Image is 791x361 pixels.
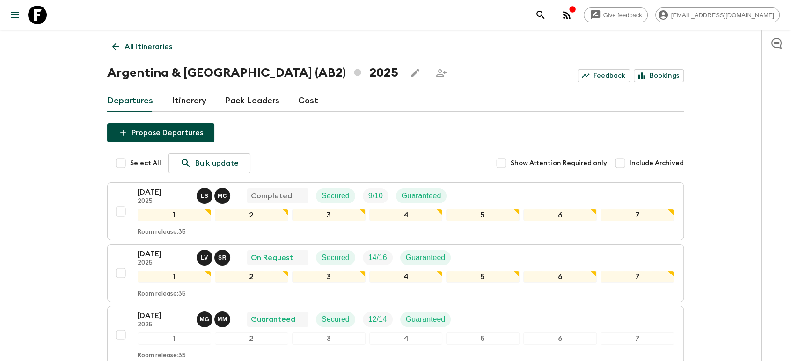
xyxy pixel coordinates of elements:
a: Bookings [634,69,684,82]
p: 12 / 14 [368,314,387,325]
p: 14 / 16 [368,252,387,263]
div: 7 [601,209,674,221]
div: 4 [369,209,443,221]
div: 7 [601,332,674,345]
a: Departures [107,90,153,112]
p: On Request [251,252,293,263]
button: search adventures [531,6,550,24]
span: Marcella Granatiere, Matias Molina [197,314,232,322]
p: Secured [322,314,350,325]
p: Secured [322,252,350,263]
div: 7 [601,271,674,283]
span: [EMAIL_ADDRESS][DOMAIN_NAME] [666,12,779,19]
div: Trip Fill [363,250,393,265]
div: 1 [138,332,211,345]
p: M G [200,316,210,323]
div: 3 [292,332,366,345]
div: 1 [138,271,211,283]
a: Cost [298,90,318,112]
a: Feedback [578,69,630,82]
a: Give feedback [584,7,648,22]
p: Guaranteed [251,314,295,325]
div: 2 [215,209,288,221]
span: Include Archived [630,159,684,168]
div: 2 [215,271,288,283]
span: Luana Seara, Mariano Cenzano [197,191,232,198]
div: 6 [523,271,597,283]
p: 2025 [138,198,189,205]
span: Show Attention Required only [511,159,607,168]
div: 5 [446,271,520,283]
p: [DATE] [138,310,189,321]
span: Lucas Valentim, Sol Rodriguez [197,253,232,260]
div: Trip Fill [363,188,388,203]
div: 3 [292,209,366,221]
div: 1 [138,209,211,221]
a: Bulk update [168,153,250,173]
p: L V [201,254,208,261]
span: Give feedback [598,12,647,19]
button: [DATE]2025Luana Seara, Mariano CenzanoCompletedSecuredTrip FillGuaranteed1234567Room release:35 [107,182,684,240]
p: Guaranteed [402,190,441,202]
div: Secured [316,250,355,265]
p: Bulk update [195,158,239,169]
p: M M [217,316,227,323]
div: [EMAIL_ADDRESS][DOMAIN_NAME] [655,7,780,22]
div: 4 [369,332,443,345]
p: S R [218,254,227,261]
button: LVSR [197,250,232,266]
p: 9 / 10 [368,190,383,202]
button: [DATE]2025Lucas Valentim, Sol RodriguezOn RequestSecuredTrip FillGuaranteed1234567Room release:35 [107,244,684,302]
div: 6 [523,209,597,221]
button: MGMM [197,311,232,327]
a: Pack Leaders [225,90,279,112]
button: Edit this itinerary [406,64,425,82]
p: Guaranteed [406,314,446,325]
div: 5 [446,209,520,221]
div: Secured [316,188,355,203]
div: 3 [292,271,366,283]
p: Room release: 35 [138,229,186,236]
div: 2 [215,332,288,345]
p: [DATE] [138,187,189,198]
h1: Argentina & [GEOGRAPHIC_DATA] (AB2) 2025 [107,64,398,82]
button: Propose Departures [107,123,214,142]
span: Share this itinerary [432,64,451,82]
p: 2025 [138,260,189,267]
p: [DATE] [138,248,189,260]
p: Guaranteed [406,252,446,263]
span: Select All [130,159,161,168]
p: Room release: 35 [138,290,186,298]
div: 5 [446,332,520,345]
div: 6 [523,332,597,345]
p: All itineraries [125,41,172,52]
a: Itinerary [172,90,206,112]
a: All itineraries [107,37,177,56]
div: 4 [369,271,443,283]
p: Room release: 35 [138,352,186,360]
div: Secured [316,312,355,327]
p: Completed [251,190,292,202]
p: Secured [322,190,350,202]
div: Trip Fill [363,312,393,327]
p: 2025 [138,321,189,329]
button: menu [6,6,24,24]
